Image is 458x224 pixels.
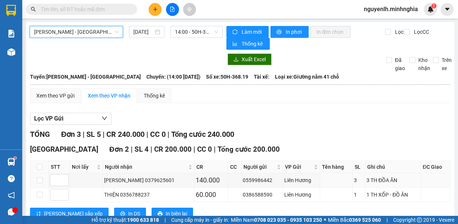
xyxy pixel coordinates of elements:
[44,210,103,218] span: [PERSON_NAME] sắp xếp
[284,176,319,184] div: Liên Hương
[88,92,130,100] div: Xem theo VP nhận
[86,130,101,139] span: SL 5
[271,26,309,38] button: printerIn phơi
[392,56,408,72] span: Đã giao
[195,161,228,173] th: CR
[243,176,282,184] div: 0559986442
[128,210,140,218] span: In DS
[354,191,364,199] div: 1
[146,73,200,81] span: Chuyến: (14:00 [DATE])
[228,53,272,65] button: downloadXuất Excel
[275,73,339,81] span: Loại xe: Giường nằm 41 chỗ
[131,145,133,154] span: |
[427,6,434,13] img: icon-new-feature
[254,73,269,81] span: Tài xế:
[127,217,159,223] strong: 1900 633 818
[411,28,430,36] span: Lọc CC
[106,130,145,139] span: CR 240.000
[228,161,242,173] th: CC
[392,28,411,36] span: Lọc CR
[354,176,364,184] div: 3
[283,173,320,188] td: Liên Hương
[276,29,283,35] span: printer
[154,145,192,154] span: CR 200.000
[135,145,149,154] span: SL 4
[320,161,353,173] th: Tên hàng
[254,217,322,223] strong: 0708 023 035 - 0935 103 250
[34,114,63,123] span: Lọc VP Gửi
[171,216,229,224] span: Cung cấp máy in - giấy in:
[206,73,248,81] span: Số xe: 50H-368.19
[349,217,381,223] strong: 0369 525 060
[232,29,239,35] span: sync
[104,191,193,199] div: THIỆN 0356788237
[170,7,175,12] span: file-add
[34,26,119,37] span: Phan Rí - Sài Gòn
[226,38,270,50] button: bar-chartThống kê
[109,145,129,154] span: Đơn 2
[30,113,112,125] button: Lọc VP Gửi
[7,158,15,166] img: warehouse-icon
[233,57,239,63] span: download
[415,56,433,72] span: Kho nhận
[286,28,303,36] span: In phơi
[152,208,193,220] button: printerIn biên lai
[30,74,141,80] b: Tuyến: [PERSON_NAME] - [GEOGRAPHIC_DATA]
[149,3,162,16] button: plus
[36,92,74,100] div: Xem theo VP gửi
[214,145,216,154] span: |
[242,55,266,63] span: Xuất Excel
[226,26,269,38] button: syncLàm mới
[83,130,84,139] span: |
[175,26,218,37] span: 14:00 - 50H-368.19
[432,3,435,9] span: 1
[120,211,125,217] span: printer
[311,26,351,38] button: In đơn chọn
[439,56,455,72] span: Trên xe
[197,145,212,154] span: CC 0
[366,191,419,199] div: 1 TH XỐP - ĐỒ ĂN
[153,7,158,12] span: plus
[243,163,275,171] span: Người gửi
[92,216,159,224] span: Hỗ trợ kỹ thuật:
[102,115,107,121] span: down
[171,130,234,139] span: Tổng cước 240.000
[242,40,264,48] span: Thống kê
[444,6,451,13] span: caret-down
[150,130,166,139] span: CC 0
[421,161,450,173] th: ĐC Giao
[366,176,419,184] div: 3 TH ĐỒA ĂN
[7,48,15,56] img: warehouse-icon
[157,211,163,217] span: printer
[8,192,15,199] span: notification
[36,211,41,217] span: sort-ascending
[386,216,388,224] span: |
[441,3,454,16] button: caret-down
[61,130,81,139] span: Đơn 3
[231,216,322,224] span: Miền Nam
[431,3,437,9] sup: 1
[242,28,263,36] span: Làm mới
[324,218,326,221] span: ⚪️
[30,130,50,139] span: TỔNG
[6,5,16,16] img: logo-vxr
[165,216,166,224] span: |
[193,145,195,154] span: |
[232,41,239,47] span: bar-chart
[365,161,421,173] th: Ghi chú
[8,175,15,182] span: question-circle
[31,7,36,12] span: search
[187,7,192,12] span: aim
[218,145,280,154] span: Tổng cước 200.000
[114,208,146,220] button: printerIn DS
[144,92,165,100] div: Thống kê
[7,30,15,37] img: solution-icon
[133,28,153,36] input: 15/09/2025
[103,130,104,139] span: |
[72,163,95,171] span: Nơi lấy
[105,163,187,171] span: Người nhận
[353,161,365,173] th: SL
[14,157,16,159] sup: 1
[166,210,187,218] span: In biên lai
[183,3,196,16] button: aim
